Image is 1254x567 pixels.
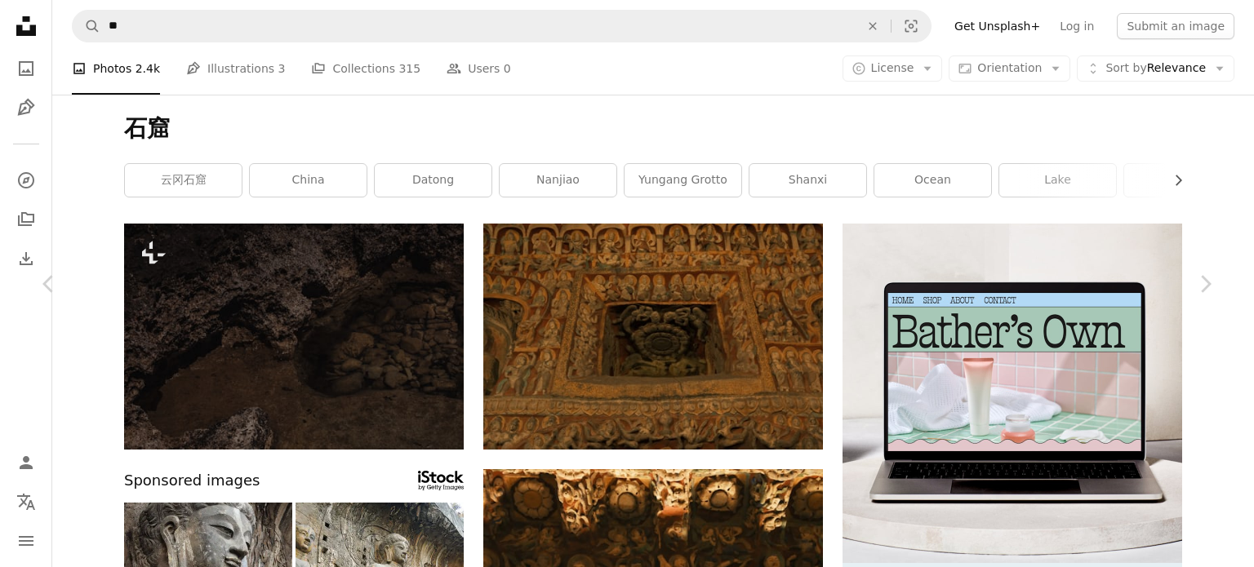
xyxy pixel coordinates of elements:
[749,164,866,197] a: shanxi
[1105,61,1146,74] span: Sort by
[10,485,42,518] button: Language
[124,224,464,450] img: a pile of rocks sitting on top of a dirt ground
[949,55,1070,82] button: Orientation
[1050,13,1104,39] a: Log in
[73,11,100,42] button: Search Unsplash
[871,61,914,74] span: License
[843,55,943,82] button: License
[855,11,891,42] button: Clear
[72,10,932,42] form: Find visuals sitewide
[10,52,42,85] a: Photos
[1124,164,1241,197] a: coast
[1156,206,1254,362] a: Next
[10,164,42,197] a: Explore
[124,469,260,493] span: Sponsored images
[874,164,991,197] a: ocean
[10,525,42,557] button: Menu
[10,446,42,479] a: Log in / Sign up
[311,42,420,95] a: Collections 315
[945,13,1050,39] a: Get Unsplash+
[843,224,1182,563] img: file-1707883121023-8e3502977149image
[1105,60,1206,77] span: Relevance
[483,329,823,343] a: Ancient carved reliefs of figures and lotus flower.
[1077,55,1234,82] button: Sort byRelevance
[504,60,511,78] span: 0
[398,60,420,78] span: 315
[977,61,1042,74] span: Orientation
[625,164,741,197] a: yungang grotto
[125,164,242,197] a: 云冈石窟
[1117,13,1234,39] button: Submit an image
[447,42,511,95] a: Users 0
[375,164,491,197] a: datong
[1163,164,1182,197] button: scroll list to the right
[250,164,367,197] a: china
[186,42,285,95] a: Illustrations 3
[278,60,286,78] span: 3
[500,164,616,197] a: nanjiao
[483,224,823,450] img: Ancient carved reliefs of figures and lotus flower.
[999,164,1116,197] a: lake
[892,11,931,42] button: Visual search
[124,329,464,343] a: a pile of rocks sitting on top of a dirt ground
[10,203,42,236] a: Collections
[10,91,42,124] a: Illustrations
[124,114,1182,144] h1: 石窟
